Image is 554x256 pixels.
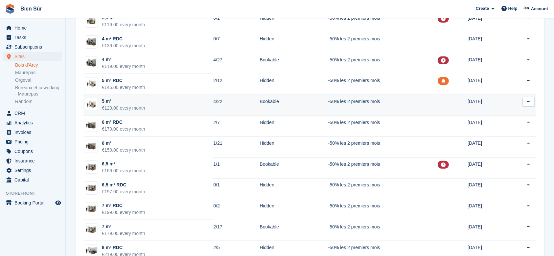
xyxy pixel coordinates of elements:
[85,141,98,151] img: 60-sqft-unit.jpg
[468,199,507,220] td: [DATE]
[328,116,438,137] td: -50% les 2 premiers mois
[468,95,507,116] td: [DATE]
[328,137,438,158] td: -50% les 2 premiers mois
[14,42,54,52] span: Subscriptions
[18,3,45,14] a: Bien Sûr
[14,166,54,175] span: Settings
[260,137,328,158] td: Hidden
[508,5,518,12] span: Help
[102,230,145,237] div: €179.00 every month
[213,32,260,53] td: 0/7
[3,52,62,61] a: menu
[531,6,548,12] span: Account
[3,166,62,175] a: menu
[102,188,145,195] div: €197.00 every month
[3,198,62,207] a: menu
[102,63,145,70] div: €119.00 every month
[328,157,438,178] td: -50% les 2 premiers mois
[14,137,54,146] span: Pricing
[468,11,507,32] td: [DATE]
[213,11,260,32] td: 0/1
[15,70,62,76] a: Maurepas
[102,209,145,216] div: €199.00 every month
[85,79,98,89] img: box-5m2.jpg
[328,32,438,53] td: -50% les 2 premiers mois
[14,23,54,32] span: Home
[85,58,98,68] img: 40-sqft-unit.jpg
[102,14,145,21] div: 3,5 m²
[260,53,328,74] td: Bookable
[3,156,62,165] a: menu
[213,74,260,95] td: 2/12
[102,167,145,174] div: €169.00 every month
[85,121,98,130] img: box-6m2.jpg
[468,74,507,95] td: [DATE]
[102,119,145,126] div: 6 m² RDC
[328,53,438,74] td: -50% les 2 premiers mois
[14,128,54,137] span: Invoices
[468,137,507,158] td: [DATE]
[260,220,328,241] td: Bookable
[102,84,145,91] div: €145.00 every month
[15,77,62,83] a: Orgeval
[85,246,98,255] img: box-8m2.jpg
[102,244,145,251] div: 8 m² RDC
[14,147,54,156] span: Coupons
[14,198,54,207] span: Booking Portal
[102,126,145,133] div: €179.00 every month
[213,53,260,74] td: 4/27
[3,147,62,156] a: menu
[102,35,145,42] div: 4 m² RDC
[213,116,260,137] td: 2/7
[102,160,145,167] div: 6,5 m²
[85,37,98,47] img: box-4m2.jpg
[468,116,507,137] td: [DATE]
[328,74,438,95] td: -50% les 2 premiers mois
[102,56,145,63] div: 4 m²
[3,23,62,32] a: menu
[213,199,260,220] td: 0/2
[15,98,62,105] a: Random
[6,190,65,197] span: Storefront
[14,118,54,127] span: Analytics
[260,95,328,116] td: Bookable
[102,223,145,230] div: 7 m²
[85,100,98,109] img: box-5m2.jpg
[468,53,507,74] td: [DATE]
[328,95,438,116] td: -50% les 2 premiers mois
[14,33,54,42] span: Tasks
[102,181,145,188] div: 6,5 m² RDC
[14,109,54,118] span: CRM
[102,202,145,209] div: 7 m² RDC
[85,225,98,235] img: box-7m2.jpg
[85,183,98,193] img: 64-sqft-unit.jpg
[3,42,62,52] a: menu
[3,109,62,118] a: menu
[476,5,489,12] span: Create
[15,85,62,97] a: Bureaux et coworking - Maurepas
[328,178,438,199] td: -50% les 2 premiers mois
[102,98,145,105] div: 5 m²
[260,157,328,178] td: Bookable
[102,21,145,28] div: €119.00 every month
[3,175,62,184] a: menu
[468,178,507,199] td: [DATE]
[102,140,145,147] div: 6 m²
[5,4,15,14] img: stora-icon-8386f47178a22dfd0bd8f6a31ec36ba5ce8667c1dd55bd0f319d3a0aa187defe.svg
[260,116,328,137] td: Hidden
[328,199,438,220] td: -50% les 2 premiers mois
[328,220,438,241] td: -50% les 2 premiers mois
[102,105,145,112] div: €129.00 every month
[260,32,328,53] td: Hidden
[54,199,62,207] a: Preview store
[102,147,145,154] div: €159.00 every month
[260,199,328,220] td: Hidden
[85,162,98,172] img: 64-sqft-unit.jpg
[3,33,62,42] a: menu
[102,77,145,84] div: 5 m² RDC
[523,5,530,12] img: Asmaa Habri
[85,204,98,214] img: box-7m2.jpg
[328,11,438,32] td: -50% les 2 premiers mois
[15,62,62,68] a: Bois d'Arcy
[213,178,260,199] td: 0/1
